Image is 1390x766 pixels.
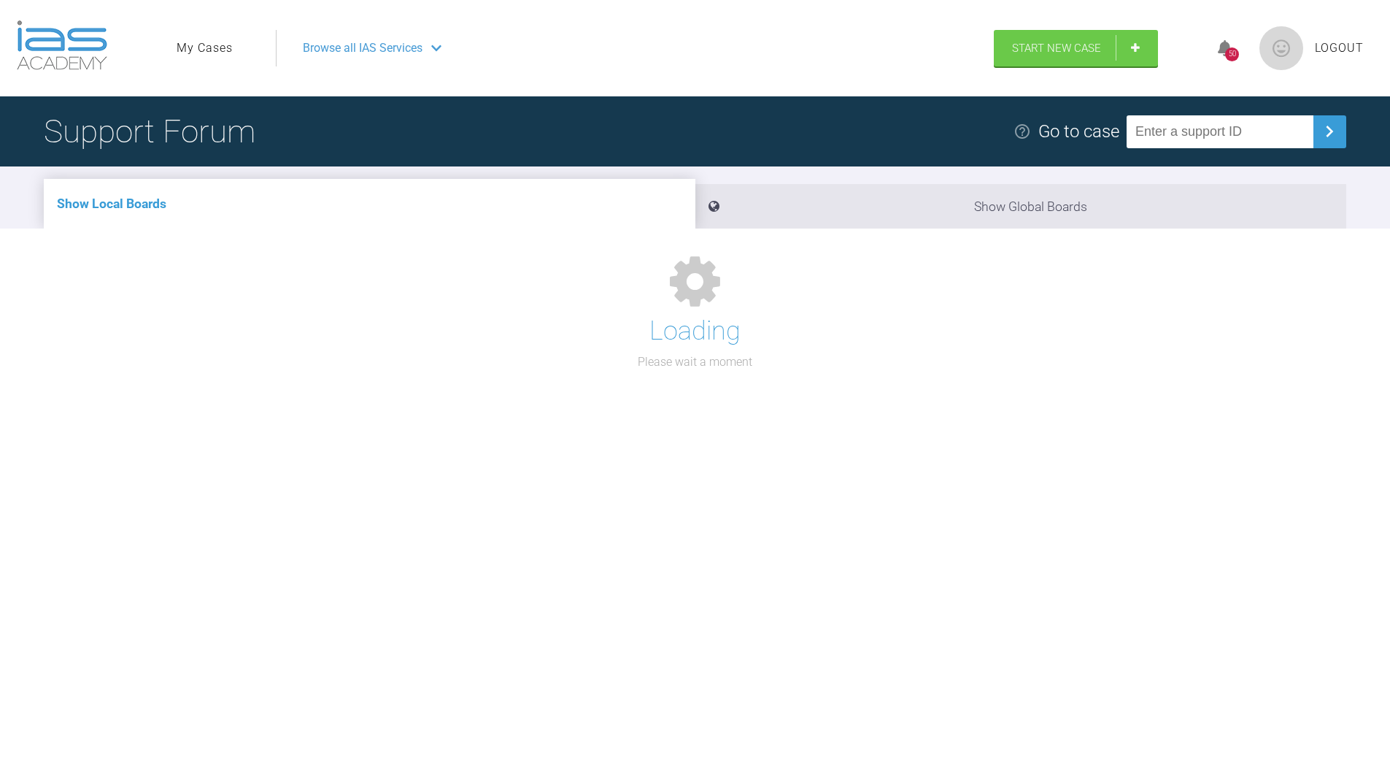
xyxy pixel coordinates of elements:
[695,184,1347,229] li: Show Global Boards
[17,20,107,70] img: logo-light.3e3ef733.png
[1012,42,1101,55] span: Start New Case
[44,106,255,157] h1: Support Forum
[303,39,422,58] span: Browse all IAS Services
[994,30,1158,66] a: Start New Case
[638,353,752,372] p: Please wait a moment
[1013,123,1031,140] img: help.e70b9f3d.svg
[44,179,695,229] li: Show Local Boards
[1318,120,1341,143] img: chevronRight.28bd32b0.svg
[1259,26,1303,70] img: profile.png
[1315,39,1364,58] a: Logout
[1127,115,1313,148] input: Enter a support ID
[177,39,233,58] a: My Cases
[649,310,741,353] h1: Loading
[1225,47,1239,61] div: 50
[1038,118,1119,145] div: Go to case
